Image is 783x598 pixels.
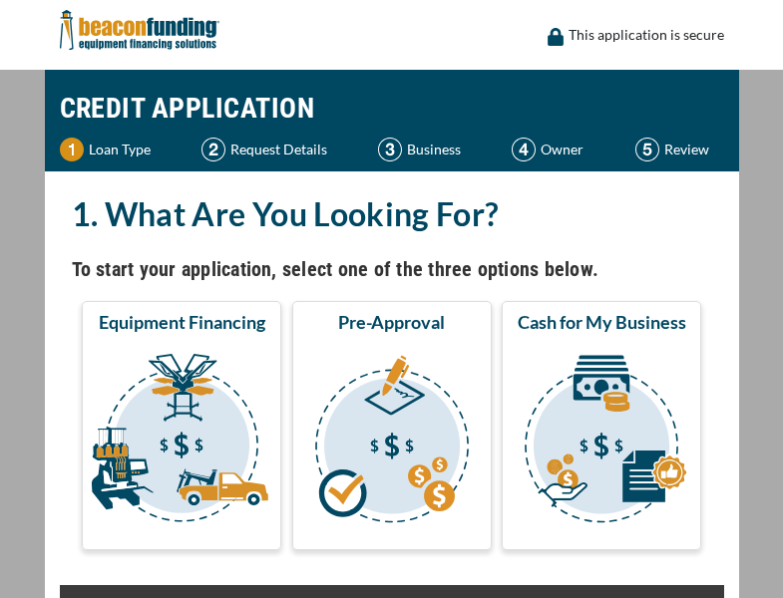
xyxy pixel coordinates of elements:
img: Cash for My Business [506,342,697,541]
p: Request Details [230,138,327,161]
h1: CREDIT APPLICATION [60,80,724,138]
span: Pre-Approval [338,310,445,334]
button: Equipment Financing [82,301,281,550]
img: lock icon to convery security [548,28,564,46]
p: Business [407,138,461,161]
img: Step 5 [635,138,659,161]
span: Equipment Financing [99,310,265,334]
p: Owner [541,138,584,161]
button: Cash for My Business [502,301,701,550]
h4: To start your application, select one of the three options below. [72,252,712,286]
img: Step 2 [201,138,225,161]
h2: 1. What Are You Looking For? [72,191,712,237]
img: Equipment Financing [86,342,277,541]
img: Pre-Approval [296,342,488,541]
p: Review [664,138,709,161]
img: Step 1 [60,138,84,161]
span: Cash for My Business [518,310,686,334]
img: Step 3 [378,138,402,161]
p: This application is secure [569,23,724,47]
img: Step 4 [512,138,536,161]
p: Loan Type [89,138,151,161]
button: Pre-Approval [292,301,492,550]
